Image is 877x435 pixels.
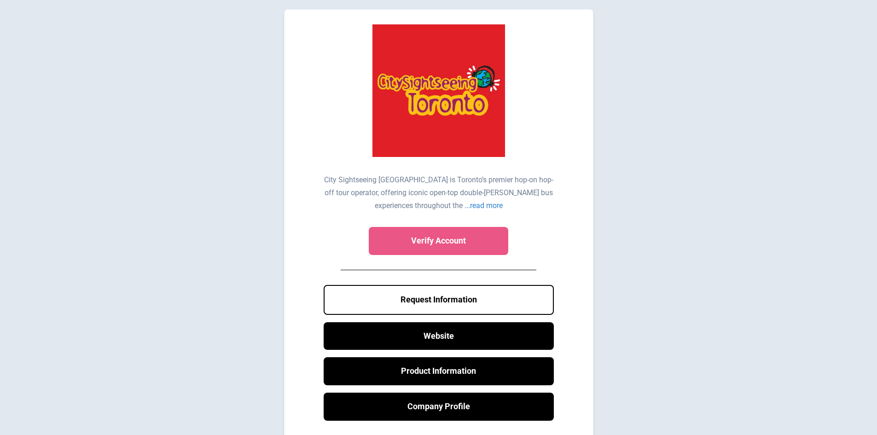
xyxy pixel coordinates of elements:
[324,285,554,315] button: Request Information
[324,357,554,385] a: Product Information
[324,322,554,350] a: Website
[372,24,505,157] img: City Sightseeing Toronto Logo
[369,227,508,255] a: Verify Account
[465,201,503,210] div: ...read more
[324,175,553,210] div: City Sightseeing [GEOGRAPHIC_DATA] is Toronto’s premier hop-on hop-off tour operator, offering ic...
[324,393,554,421] a: Company Profile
